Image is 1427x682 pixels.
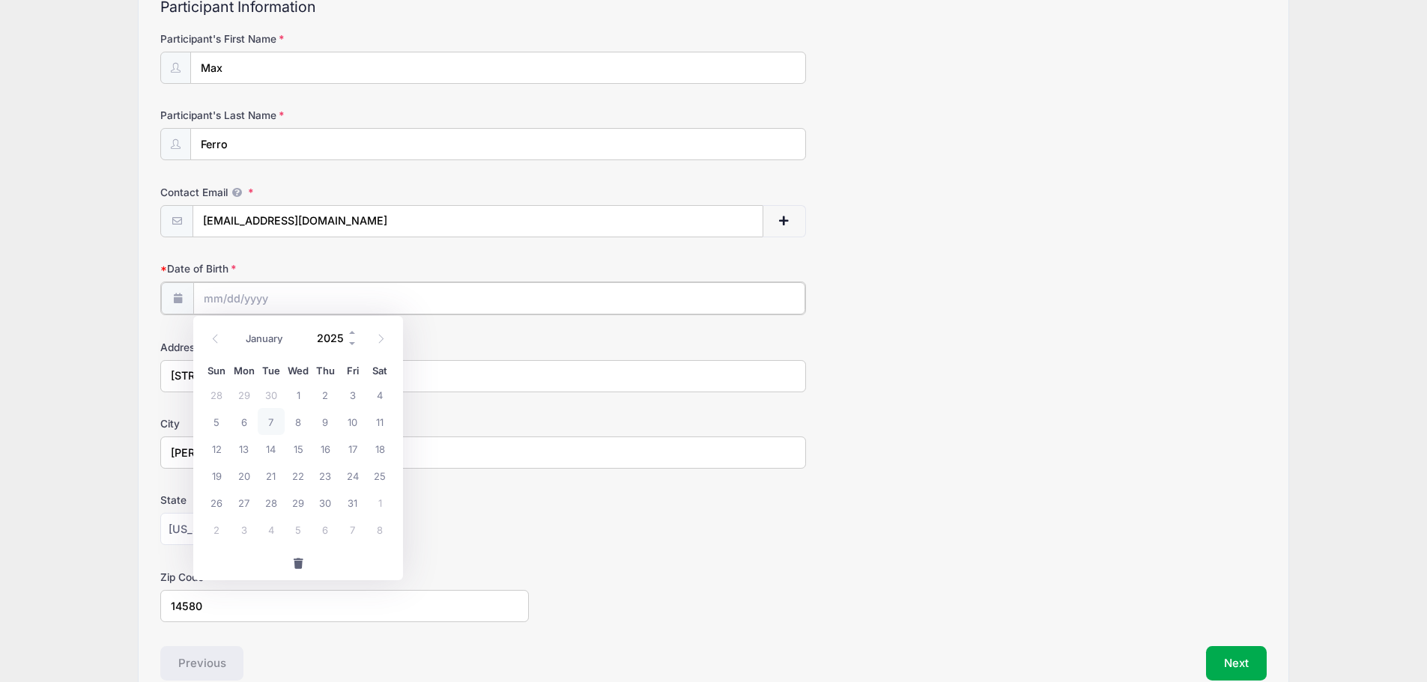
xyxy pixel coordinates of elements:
span: September 30, 2025 [258,381,285,408]
span: September 29, 2025 [231,381,258,408]
input: email@email.com [193,205,763,237]
span: October 27, 2025 [231,489,258,516]
input: Participant's Last Name [190,128,806,160]
span: Thu [312,366,339,376]
span: October 22, 2025 [285,462,312,489]
span: October 6, 2025 [231,408,258,435]
span: November 3, 2025 [231,516,258,543]
select: Month [238,329,305,348]
label: Zip Code [160,570,529,585]
span: October 8, 2025 [285,408,312,435]
span: Fri [339,366,366,376]
span: Sat [366,366,393,376]
label: State [160,493,529,508]
span: October 26, 2025 [203,489,230,516]
span: October 9, 2025 [312,408,339,435]
input: Participant's First Name [190,52,806,84]
span: October 30, 2025 [312,489,339,516]
span: October 14, 2025 [258,435,285,462]
span: October 28, 2025 [258,489,285,516]
span: Tue [258,366,285,376]
span: October 10, 2025 [339,408,366,435]
span: November 4, 2025 [258,516,285,543]
span: November 7, 2025 [339,516,366,543]
input: xxxxx [160,590,529,622]
span: October 3, 2025 [339,381,366,408]
span: October 11, 2025 [366,408,393,435]
span: October 23, 2025 [312,462,339,489]
span: October 1, 2025 [285,381,312,408]
span: October 5, 2025 [203,408,230,435]
span: October 4, 2025 [366,381,393,408]
span: November 8, 2025 [366,516,393,543]
span: October 20, 2025 [231,462,258,489]
span: November 2, 2025 [203,516,230,543]
span: October 31, 2025 [339,489,366,516]
span: October 7, 2025 [258,408,285,435]
span: November 1, 2025 [366,489,393,516]
span: October 24, 2025 [339,462,366,489]
span: November 5, 2025 [285,516,312,543]
span: November 6, 2025 [312,516,339,543]
span: Mon [231,366,258,376]
span: Sun [203,366,230,376]
span: October 25, 2025 [366,462,393,489]
span: September 28, 2025 [203,381,230,408]
span: October 21, 2025 [258,462,285,489]
label: Participant's Last Name [160,108,529,123]
span: October 16, 2025 [312,435,339,462]
label: City [160,416,529,431]
span: October 18, 2025 [366,435,393,462]
span: October 13, 2025 [231,435,258,462]
span: October 19, 2025 [203,462,230,489]
span: October 17, 2025 [339,435,366,462]
button: Next [1206,646,1267,681]
label: Contact Email [160,185,529,200]
span: October 29, 2025 [285,489,312,516]
label: Address [160,340,529,355]
label: Participant's First Name [160,31,529,46]
input: mm/dd/yyyy [193,282,805,314]
input: Year [309,326,358,349]
span: October 2, 2025 [312,381,339,408]
label: Date of Birth [160,261,529,276]
span: October 15, 2025 [285,435,312,462]
span: Wed [285,366,312,376]
span: October 12, 2025 [203,435,230,462]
